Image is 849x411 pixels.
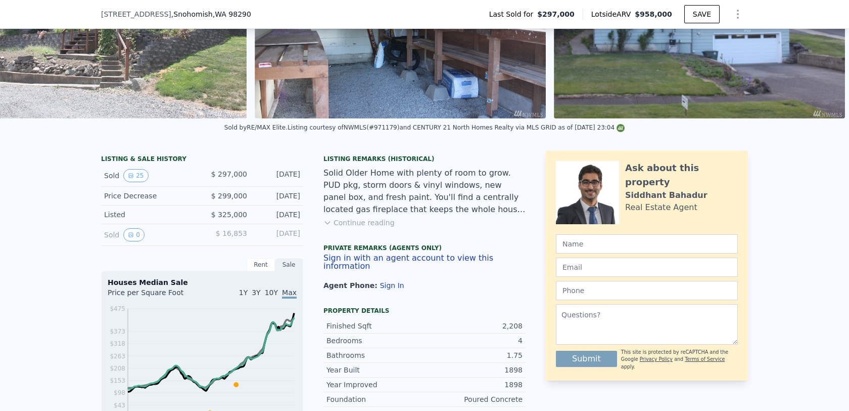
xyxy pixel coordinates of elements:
div: Houses Median Sale [108,277,297,287]
div: Siddhant Bahadur [625,189,707,201]
span: Last Sold for [489,9,538,19]
div: 1898 [424,380,523,390]
button: SAVE [684,5,720,23]
div: Sold [104,228,194,241]
div: Sold [104,169,194,182]
span: , Snohomish [171,9,251,19]
button: View historical data [123,228,145,241]
div: Year Improved [326,380,424,390]
tspan: $263 [110,353,125,360]
div: Listing courtesy of NWMLS (#971179) and CENTURY 21 North Homes Realty via MLS GRID as of [DATE] 2... [288,124,625,131]
div: LISTING & SALE HISTORY [101,155,303,165]
div: Rent [247,258,275,271]
div: Property details [323,307,526,315]
div: Finished Sqft [326,321,424,331]
button: Continue reading [323,218,395,228]
span: 1Y [239,289,248,297]
img: NWMLS Logo [617,124,625,132]
div: Ask about this property [625,161,738,189]
div: Listing Remarks (Historical) [323,155,526,163]
div: This site is protected by reCAPTCHA and the Google and apply. [621,349,738,371]
div: Sale [275,258,303,271]
span: Lotside ARV [591,9,635,19]
button: Sign in with an agent account to view this information [323,254,526,270]
span: [STREET_ADDRESS] [101,9,171,19]
div: Bathrooms [326,350,424,360]
div: Price per Square Foot [108,287,202,304]
div: Sold by RE/MAX Elite . [224,124,288,131]
button: Show Options [728,4,748,24]
tspan: $43 [114,402,125,409]
div: [DATE] [255,210,300,220]
tspan: $318 [110,340,125,347]
button: View historical data [123,169,148,182]
button: Sign In [380,281,404,290]
div: 2,208 [424,321,523,331]
div: Poured Concrete [424,394,523,404]
input: Phone [556,281,738,300]
span: Max [282,289,297,299]
tspan: $373 [110,328,125,335]
div: [DATE] [255,228,300,241]
tspan: $208 [110,365,125,372]
div: Listed [104,210,194,220]
input: Name [556,234,738,254]
div: Bedrooms [326,336,424,346]
span: $297,000 [537,9,575,19]
input: Email [556,258,738,277]
a: Privacy Policy [640,356,673,362]
span: $ 299,000 [211,192,247,200]
span: 10Y [265,289,278,297]
span: , WA 98290 [213,10,251,18]
div: Solid Older Home with plenty of room to grow. PUD pkg, storm doors & vinyl windows, new panel box... [323,167,526,216]
button: Submit [556,351,617,367]
div: Year Built [326,365,424,375]
span: $958,000 [635,10,672,18]
tspan: $153 [110,377,125,384]
span: 3Y [252,289,260,297]
span: $ 297,000 [211,170,247,178]
div: 1898 [424,365,523,375]
div: [DATE] [255,191,300,201]
div: Price Decrease [104,191,194,201]
div: Foundation [326,394,424,404]
span: Agent Phone: [323,281,380,290]
div: Real Estate Agent [625,201,697,214]
div: Private Remarks (Agents Only) [323,244,526,254]
span: $ 325,000 [211,211,247,219]
span: $ 16,853 [216,229,247,237]
div: 4 [424,336,523,346]
div: 1.75 [424,350,523,360]
tspan: $98 [114,389,125,396]
a: Terms of Service [685,356,725,362]
tspan: $475 [110,305,125,312]
div: [DATE] [255,169,300,182]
